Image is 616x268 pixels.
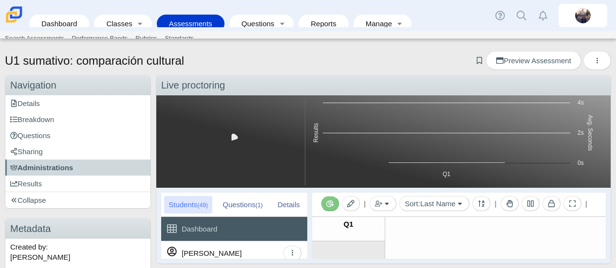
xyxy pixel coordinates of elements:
div: Live proctoring [156,75,611,95]
a: Carmen School of Science & Technology [4,18,24,26]
a: britta.barnhart.NdZ84j [559,4,607,27]
a: Breakdown [5,111,150,127]
div: Created by: [PERSON_NAME] [5,239,150,265]
text: Q1 [443,171,450,178]
a: Search Assessments [1,31,68,46]
div: Chart. Highcharts interactive chart. [159,98,305,185]
a: Preview Assessment [486,51,581,70]
a: Classes [99,15,133,33]
a: Q1 [312,217,385,241]
a: Toggle expanded [393,15,407,33]
button: Toggle Reporting [321,196,339,211]
span: Preview Assessment [496,56,571,65]
a: Details [5,95,150,111]
div: Chart. Highcharts interactive chart. [305,98,608,185]
img: Carmen School of Science & Technology [4,4,24,25]
a: Dashboard [34,15,84,33]
a: Standards [161,31,197,46]
h1: U1 sumativo: comparación cultural [5,53,184,69]
a: Toggle expanded [133,15,147,33]
text: 0s [578,160,584,166]
button: More options [583,51,611,70]
a: Rubrics [131,31,161,46]
a: Sharing [5,143,150,160]
span: Details [10,99,40,107]
div: Dashboard [182,217,217,241]
a: Questions [5,127,150,143]
path: Not Started, 49. Completed. [232,134,238,140]
a: Toggle expanded [275,15,289,33]
span: Sharing [10,147,43,156]
a: Administrations [5,160,150,176]
span: Administrations [10,163,73,172]
text: 4s [578,99,584,106]
a: Reports [303,15,344,33]
button: Sort:Last Name [399,196,469,211]
img: britta.barnhart.NdZ84j [575,8,591,23]
a: Assessments [162,15,220,33]
div: Details [273,196,304,214]
a: Performance Bands [68,31,131,46]
text: 2s [578,129,584,136]
a: Collapse [5,192,150,208]
span: | [364,199,366,208]
a: Results [5,176,150,192]
a: Alerts [532,5,554,26]
a: Questions [234,15,275,33]
div: Students [164,196,212,214]
span: Last Name [420,199,456,208]
span: Collapse [10,196,46,204]
svg: Interactive chart [159,98,305,185]
text: Results [313,123,319,143]
span: Results [10,179,42,188]
svg: Interactive chart [305,98,601,185]
a: Add bookmark [475,56,484,65]
div: Questions [218,196,267,214]
text: Avg. Seconds [587,115,594,151]
small: (49) [197,202,207,209]
span: Questions [10,131,51,140]
h3: Metadata [5,219,150,239]
a: Manage [358,15,393,33]
span: | [494,199,496,208]
span: Breakdown [10,115,54,124]
small: (1) [256,202,263,209]
span: Navigation [10,80,56,90]
div: Q1 [316,219,381,229]
span: | [585,199,587,208]
div: [PERSON_NAME] [182,241,242,265]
